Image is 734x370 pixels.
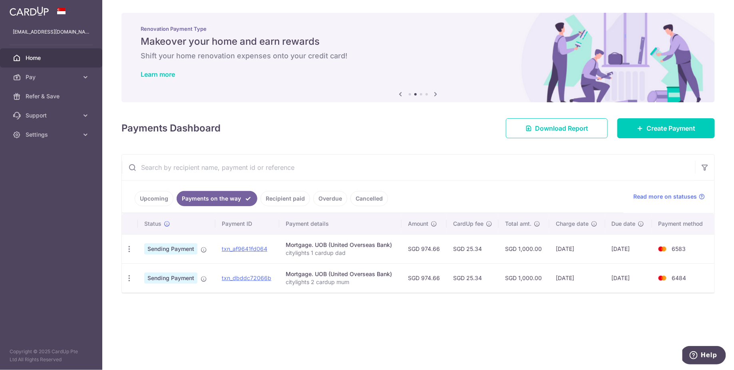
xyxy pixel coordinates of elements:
[633,193,705,201] a: Read more on statuses
[313,191,347,206] a: Overdue
[141,26,696,32] p: Renovation Payment Type
[549,234,605,263] td: [DATE]
[506,118,608,138] a: Download Report
[10,6,49,16] img: CardUp
[402,234,447,263] td: SGD 974.66
[605,234,652,263] td: [DATE]
[652,213,714,234] th: Payment method
[26,111,78,119] span: Support
[26,131,78,139] span: Settings
[350,191,388,206] a: Cancelled
[26,54,78,62] span: Home
[447,234,499,263] td: SGD 25.34
[144,243,197,255] span: Sending Payment
[402,263,447,292] td: SGD 974.66
[617,118,715,138] a: Create Payment
[499,234,549,263] td: SGD 1,000.00
[654,273,670,283] img: Bank Card
[26,73,78,81] span: Pay
[286,249,395,257] p: citylights 1 cardup dad
[279,213,402,234] th: Payment details
[549,263,605,292] td: [DATE]
[135,191,173,206] a: Upcoming
[261,191,310,206] a: Recipient paid
[654,244,670,254] img: Bank Card
[141,35,696,48] h5: Makeover your home and earn rewards
[286,241,395,249] div: Mortgage. UOB (United Overseas Bank)
[447,263,499,292] td: SGD 25.34
[121,121,221,135] h4: Payments Dashboard
[605,263,652,292] td: [DATE]
[505,220,531,228] span: Total amt.
[141,51,696,61] h6: Shift your home renovation expenses onto your credit card!
[215,213,279,234] th: Payment ID
[177,191,257,206] a: Payments on the way
[646,123,695,133] span: Create Payment
[141,70,175,78] a: Learn more
[535,123,588,133] span: Download Report
[144,220,161,228] span: Status
[286,270,395,278] div: Mortgage. UOB (United Overseas Bank)
[499,263,549,292] td: SGD 1,000.00
[26,92,78,100] span: Refer & Save
[121,13,715,102] img: Renovation banner
[453,220,483,228] span: CardUp fee
[144,273,197,284] span: Sending Payment
[682,346,726,366] iframe: Opens a widget where you can find more information
[13,28,90,36] p: [EMAIL_ADDRESS][DOMAIN_NAME]
[672,275,686,281] span: 6484
[556,220,589,228] span: Charge date
[408,220,428,228] span: Amount
[222,275,271,281] a: txn_dbddc72066b
[122,155,695,180] input: Search by recipient name, payment id or reference
[222,245,267,252] a: txn_af9641fd064
[672,245,686,252] span: 6583
[633,193,697,201] span: Read more on statuses
[286,278,395,286] p: citylights 2 cardup mum
[612,220,636,228] span: Due date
